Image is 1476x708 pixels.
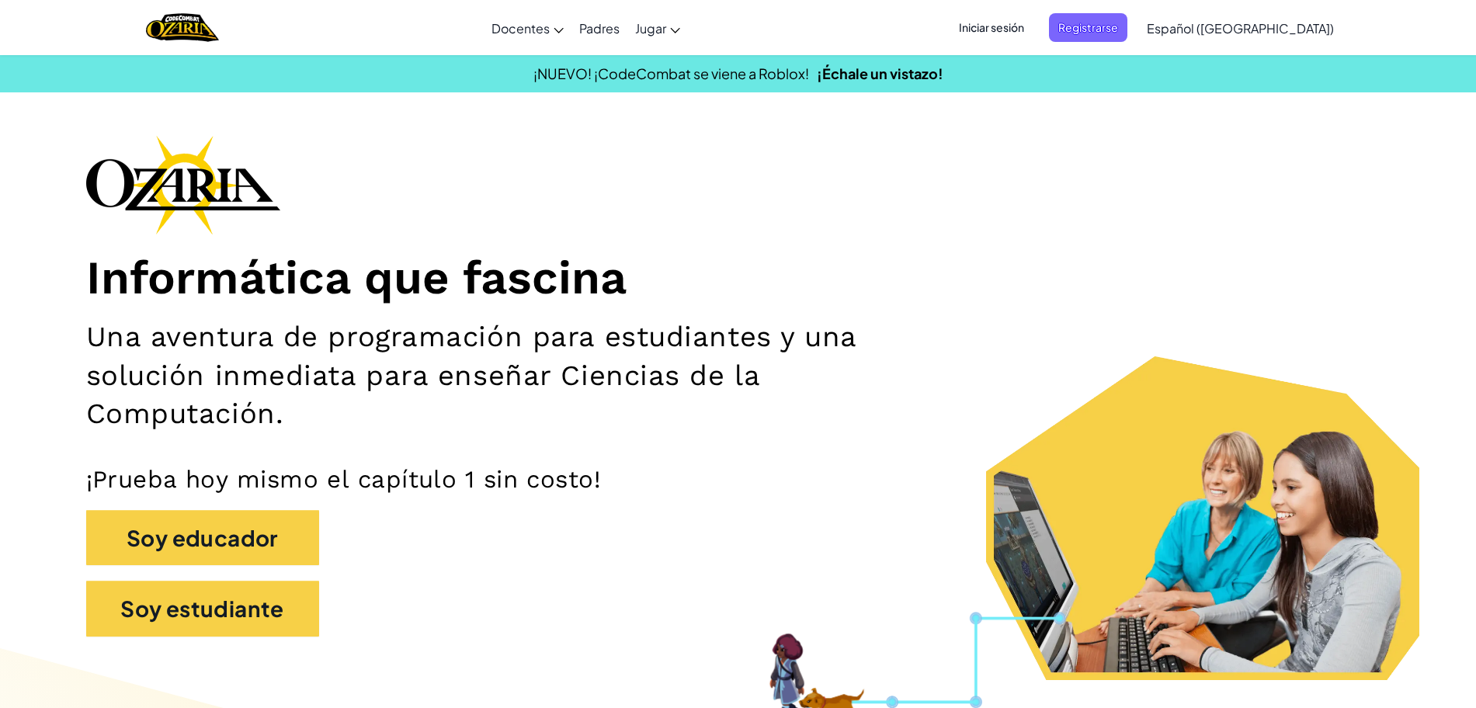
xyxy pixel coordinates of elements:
[1147,20,1334,36] span: Español ([GEOGRAPHIC_DATA])
[86,135,280,234] img: Ozaria branding logo
[86,510,319,566] button: Soy educador
[627,7,688,49] a: Jugar
[484,7,571,49] a: Docentes
[635,20,666,36] span: Jugar
[86,581,319,637] button: Soy estudiante
[533,64,809,82] span: ¡NUEVO! ¡CodeCombat se viene a Roblox!
[146,12,218,43] img: Home
[86,250,1391,307] h1: Informática que fascina
[1139,7,1342,49] a: Español ([GEOGRAPHIC_DATA])
[86,464,1391,495] p: ¡Prueba hoy mismo el capítulo 1 sin costo!
[1049,13,1127,42] button: Registrarse
[817,64,943,82] a: ¡Échale un vistazo!
[146,12,218,43] a: Ozaria by CodeCombat logo
[86,318,960,432] h2: Una aventura de programación para estudiantes y una solución inmediata para enseñar Ciencias de l...
[571,7,627,49] a: Padres
[491,20,550,36] span: Docentes
[950,13,1033,42] button: Iniciar sesión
